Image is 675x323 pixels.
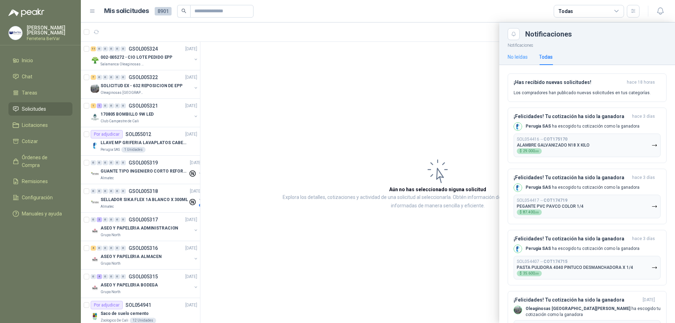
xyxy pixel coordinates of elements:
b: COT174715 [544,259,567,264]
span: hace 18 horas [627,79,655,85]
span: Licitaciones [22,121,48,129]
span: Manuales y ayuda [22,210,62,218]
a: Remisiones [8,175,72,188]
div: $ [517,209,542,215]
button: ¡Felicidades! Tu cotización ha sido la ganadorahace 3 días Company LogoPerugia SAS ha escogido tu... [508,108,667,163]
a: Cotizar [8,135,72,148]
p: SOL054416 → [517,137,567,142]
h1: Mis solicitudes [104,6,149,16]
a: Chat [8,70,72,83]
p: Ferreteria BerVar [27,37,72,41]
span: [DATE] [643,297,655,303]
span: Órdenes de Compra [22,154,66,169]
p: PEGANTE PVC PAVCO COLOR 1/4 [517,204,584,209]
span: 8901 [155,7,172,15]
a: Licitaciones [8,118,72,132]
p: ha escogido tu cotización como la ganadora [526,185,639,190]
p: ALAMBRE GALVANIZADO N18 X KILO [517,143,590,148]
img: Company Logo [514,123,522,130]
b: Perugia SAS [526,124,551,129]
p: SOL054417 → [517,198,567,203]
h3: ¡Felicidades! Tu cotización ha sido la ganadora [514,236,629,242]
div: Todas [539,53,553,61]
h3: ¡Has recibido nuevas solicitudes! [514,79,624,85]
img: Company Logo [514,306,522,314]
span: ,00 [535,150,539,153]
span: Remisiones [22,177,48,185]
p: PASTA PULIDORA 4040 PINTUCO DESMANCHADORA X 1/4 [517,265,633,270]
p: SOL054407 → [517,259,567,264]
a: Órdenes de Compra [8,151,72,172]
button: SOL054416→COT175170ALAMBRE GALVANIZADO N18 X KILO$29.000,00 [514,134,661,157]
a: Manuales y ayuda [8,207,72,220]
span: hace 3 días [632,175,655,181]
p: ha escogido tu cotización como la ganadora [526,123,639,129]
button: ¡Has recibido nuevas solicitudes!hace 18 horas Los compradores han publicado nuevas solicitudes e... [508,73,667,102]
span: Configuración [22,194,53,201]
span: 29.000 [523,149,539,153]
b: COT175170 [544,137,567,142]
span: hace 3 días [632,114,655,119]
span: hace 3 días [632,236,655,242]
p: ha escogido tu cotización como la ganadora [526,306,661,318]
b: Perugia SAS [526,185,551,190]
img: Company Logo [9,26,22,40]
button: ¡Felicidades! Tu cotización ha sido la ganadorahace 3 días Company LogoPerugia SAS ha escogido tu... [508,230,667,285]
button: Close [508,28,520,40]
span: search [181,8,186,13]
div: $ [517,148,542,154]
h3: ¡Felicidades! Tu cotización ha sido la ganadora [514,297,640,303]
div: $ [517,271,542,276]
p: Notificaciones [499,40,675,49]
a: Tareas [8,86,72,99]
div: Notificaciones [525,31,667,38]
b: COT174719 [544,198,567,203]
b: Perugia SAS [526,246,551,251]
span: ,00 [535,211,539,214]
button: ¡Felicidades! Tu cotización ha sido la ganadorahace 3 días Company LogoPerugia SAS ha escogido tu... [508,169,667,224]
a: Inicio [8,54,72,67]
span: Inicio [22,57,33,64]
span: 35.600 [523,272,539,275]
div: Todas [558,7,573,15]
span: Cotizar [22,137,38,145]
h3: ¡Felicidades! Tu cotización ha sido la ganadora [514,114,629,119]
p: [PERSON_NAME] [PERSON_NAME] [27,25,72,35]
p: ha escogido tu cotización como la ganadora [526,246,639,252]
button: SOL054407→COT174715PASTA PULIDORA 4040 PINTUCO DESMANCHADORA X 1/4$35.600,00 [514,256,661,279]
h3: ¡Felicidades! Tu cotización ha sido la ganadora [514,175,629,181]
a: Solicitudes [8,102,72,116]
b: Oleaginosas [GEOGRAPHIC_DATA][PERSON_NAME] [526,306,630,311]
p: Los compradores han publicado nuevas solicitudes en tus categorías. [514,90,651,96]
img: Company Logo [514,245,522,253]
img: Logo peakr [8,8,44,17]
span: Chat [22,73,32,80]
a: Configuración [8,191,72,204]
span: Solicitudes [22,105,46,113]
button: SOL054417→COT174719PEGANTE PVC PAVCO COLOR 1/4$87.400,00 [514,195,661,218]
span: 87.400 [523,211,539,214]
span: ,00 [535,272,539,275]
div: No leídas [508,53,528,61]
img: Company Logo [514,184,522,192]
span: Tareas [22,89,37,97]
